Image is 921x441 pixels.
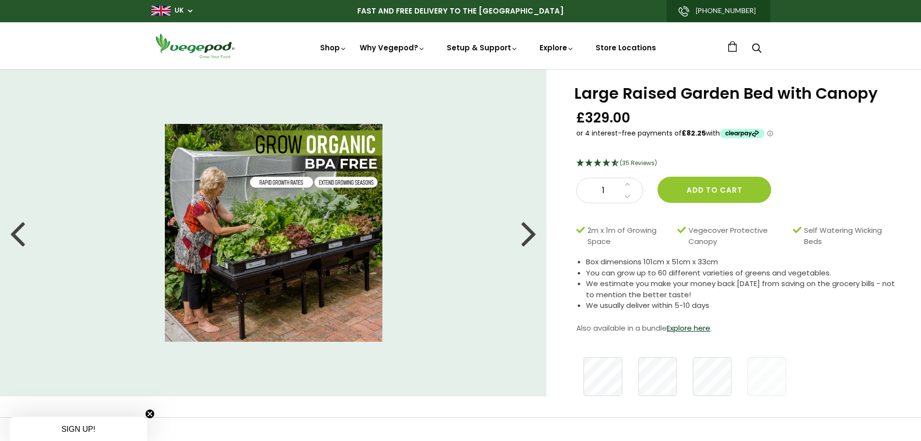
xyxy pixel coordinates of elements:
[540,43,574,53] a: Explore
[586,278,897,300] li: We estimate you make your money back [DATE] from saving on the grocery bills - not to mention the...
[151,32,238,60] img: Vegepod
[688,225,788,247] span: Vegecover Protective Canopy
[574,86,897,101] h1: Large Raised Garden Bed with Canopy
[175,6,184,15] a: UK
[586,257,897,268] li: Box dimensions 101cm x 51cm x 33cm
[320,43,347,53] a: Shop
[586,184,619,197] span: 1
[10,417,147,441] div: SIGN UP!Close teaser
[61,425,95,433] span: SIGN UP!
[658,177,771,203] button: Add to cart
[151,6,171,15] img: gb_large.png
[586,268,897,279] li: You can grow up to 60 different varieties of greens and vegetables.
[145,409,155,419] button: Close teaser
[576,109,630,127] span: £329.00
[622,191,633,203] a: Decrease quantity by 1
[596,43,656,53] a: Store Locations
[360,43,425,53] a: Why Vegepod?
[587,225,672,247] span: 2m x 1m of Growing Space
[165,124,382,342] img: Large Raised Garden Bed with Canopy
[576,157,897,170] div: 4.69 Stars - 35
[804,225,892,247] span: Self Watering Wicking Beds
[447,43,518,53] a: Setup & Support
[586,300,897,311] li: We usually deliver within 5-10 days
[620,159,657,167] span: (35 Reviews)
[576,321,897,335] p: Also available in a bundle .
[752,44,761,54] a: Search
[622,178,633,191] a: Increase quantity by 1
[667,323,710,333] a: Explore here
